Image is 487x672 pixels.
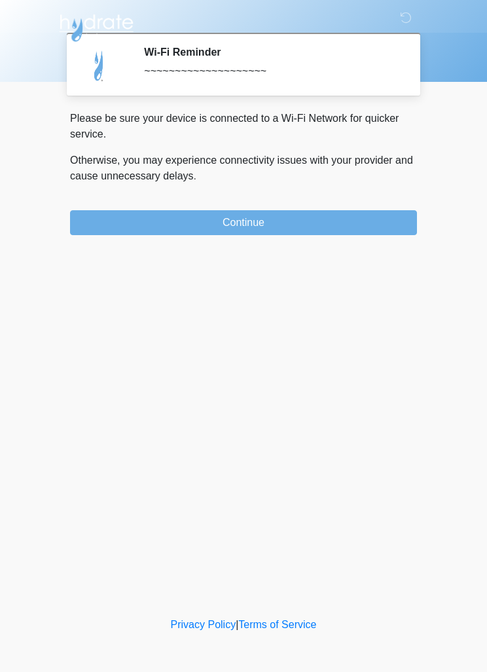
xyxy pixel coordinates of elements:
[194,170,196,181] span: .
[70,210,417,235] button: Continue
[70,153,417,184] p: Otherwise, you may experience connectivity issues with your provider and cause unnecessary delays
[171,619,236,630] a: Privacy Policy
[144,64,397,79] div: ~~~~~~~~~~~~~~~~~~~~
[57,10,135,43] img: Hydrate IV Bar - Scottsdale Logo
[236,619,238,630] a: |
[80,46,119,85] img: Agent Avatar
[238,619,316,630] a: Terms of Service
[70,111,417,142] p: Please be sure your device is connected to a Wi-Fi Network for quicker service.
